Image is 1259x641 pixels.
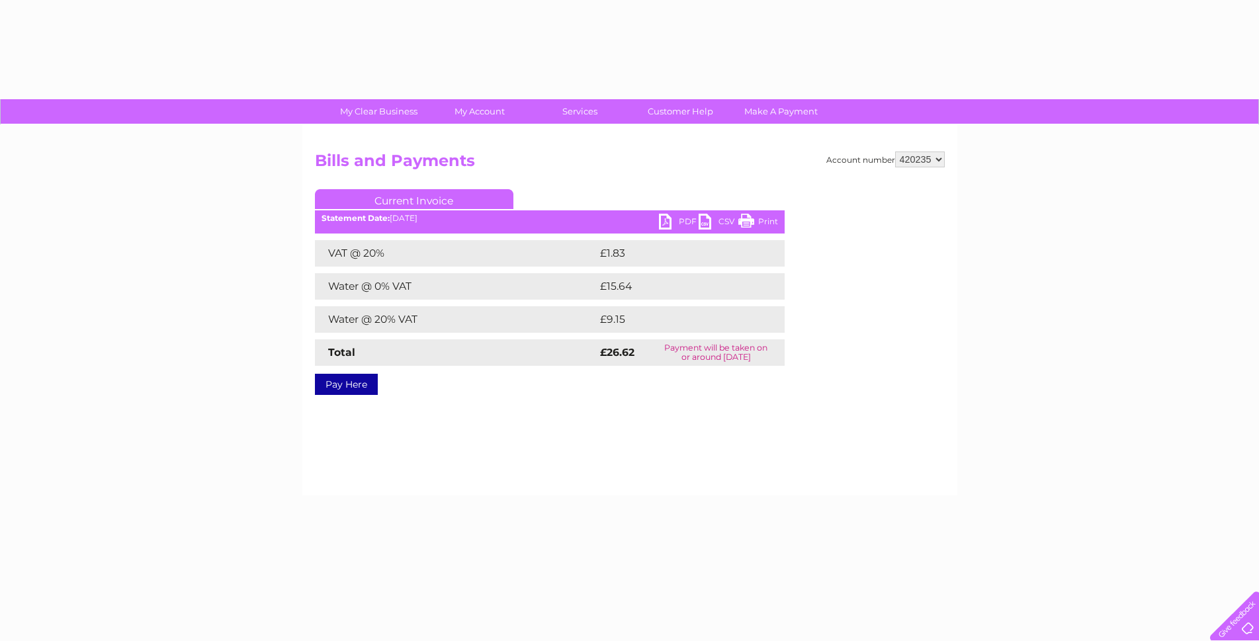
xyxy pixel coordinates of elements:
a: My Clear Business [324,99,433,124]
h2: Bills and Payments [315,151,945,177]
td: VAT @ 20% [315,240,597,267]
td: Water @ 20% VAT [315,306,597,333]
a: Services [525,99,634,124]
td: Payment will be taken on or around [DATE] [648,339,785,366]
td: £9.15 [597,306,752,333]
td: Water @ 0% VAT [315,273,597,300]
a: Pay Here [315,374,378,395]
a: PDF [659,214,699,233]
a: Current Invoice [315,189,513,209]
a: CSV [699,214,738,233]
td: £1.83 [597,240,752,267]
div: [DATE] [315,214,785,223]
a: My Account [425,99,534,124]
strong: £26.62 [600,346,634,359]
strong: Total [328,346,355,359]
a: Print [738,214,778,233]
td: £15.64 [597,273,757,300]
div: Account number [826,151,945,167]
a: Make A Payment [726,99,836,124]
a: Customer Help [626,99,735,124]
b: Statement Date: [322,213,390,223]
